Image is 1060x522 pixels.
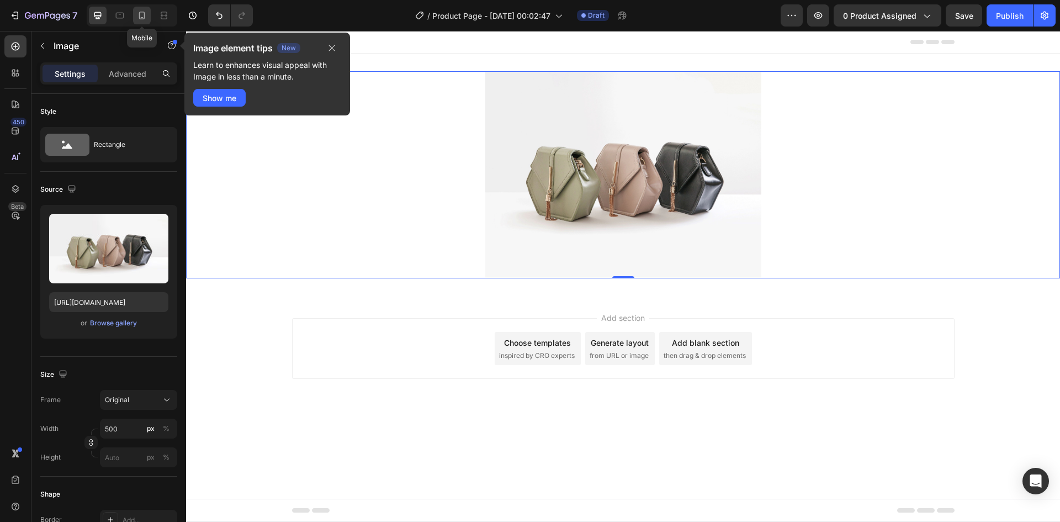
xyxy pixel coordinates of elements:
input: px% [100,419,177,439]
p: Settings [55,68,86,80]
button: Save [946,4,982,27]
span: then drag & drop elements [478,320,560,330]
p: Advanced [109,68,146,80]
div: Image [14,25,38,35]
div: % [163,452,169,462]
div: Choose templates [318,306,385,318]
div: Beta [8,202,26,211]
label: Width [40,424,59,434]
button: % [144,451,157,464]
div: Open Intercom Messenger [1022,468,1049,494]
div: px [147,452,155,462]
span: Original [105,395,129,405]
button: Original [100,390,177,410]
button: 7 [4,4,82,27]
label: Height [40,452,61,462]
button: 0 product assigned [834,4,941,27]
div: px [147,424,155,434]
input: https://example.com/image.jpg [49,292,168,312]
div: Size [40,367,70,382]
div: Shape [40,489,60,499]
button: px [160,422,173,435]
span: Draft [588,10,605,20]
div: Publish [996,10,1024,22]
div: % [163,424,169,434]
span: from URL or image [404,320,463,330]
div: 450 [10,118,26,126]
span: Save [955,11,973,20]
button: Publish [987,4,1033,27]
div: Rectangle [94,132,161,157]
span: or [81,317,87,330]
button: % [144,422,157,435]
label: Frame [40,395,61,405]
iframe: Design area [186,31,1060,522]
p: 7 [72,9,77,22]
div: Generate layout [405,306,463,318]
p: Image [54,39,147,52]
div: Style [40,107,56,117]
button: px [160,451,173,464]
img: image_demo.jpg [299,40,575,247]
div: Undo/Redo [208,4,253,27]
span: Product Page - [DATE] 00:02:47 [432,10,550,22]
div: Source [40,182,78,197]
span: / [427,10,430,22]
button: Browse gallery [89,318,137,329]
input: px% [100,447,177,467]
div: Add blank section [486,306,553,318]
div: Browse gallery [90,318,137,328]
span: inspired by CRO experts [313,320,389,330]
span: 0 product assigned [843,10,916,22]
img: preview-image [49,214,168,283]
span: Add section [411,281,463,293]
